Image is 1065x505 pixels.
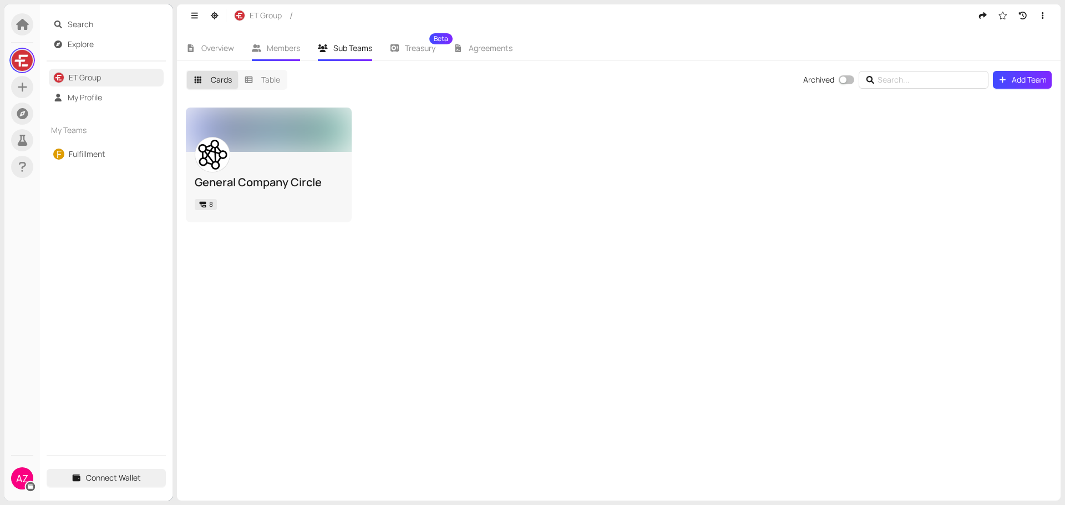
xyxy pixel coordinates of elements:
span: Overview [201,43,234,53]
span: 8 [209,200,213,209]
button: Connect Wallet [47,469,166,487]
div: General Company Circle [195,175,343,190]
span: Agreements [469,43,513,53]
button: Add Team [993,71,1052,89]
span: Add Team [1012,74,1047,86]
img: 2e_kRPRD8r.jpeg [195,137,230,172]
span: Members [267,43,300,53]
div: My Teams [47,118,166,143]
img: LsfHRQdbm8.jpeg [12,50,33,71]
div: Archived [803,74,834,86]
button: ET Group [229,7,287,24]
a: Explore [68,39,94,49]
span: Treasury [405,44,435,52]
a: ET Group [69,72,101,83]
input: Search... [878,74,973,86]
span: Search [68,16,160,33]
span: AZ [16,467,28,489]
img: r-RjKx4yED.jpeg [235,11,245,21]
a: My Profile [68,92,102,103]
sup: Beta [429,33,453,44]
span: My Teams [51,124,142,136]
span: Sub Teams [333,43,372,53]
a: Fulfillment [69,149,105,159]
span: ET Group [250,9,282,22]
span: Connect Wallet [86,472,141,484]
